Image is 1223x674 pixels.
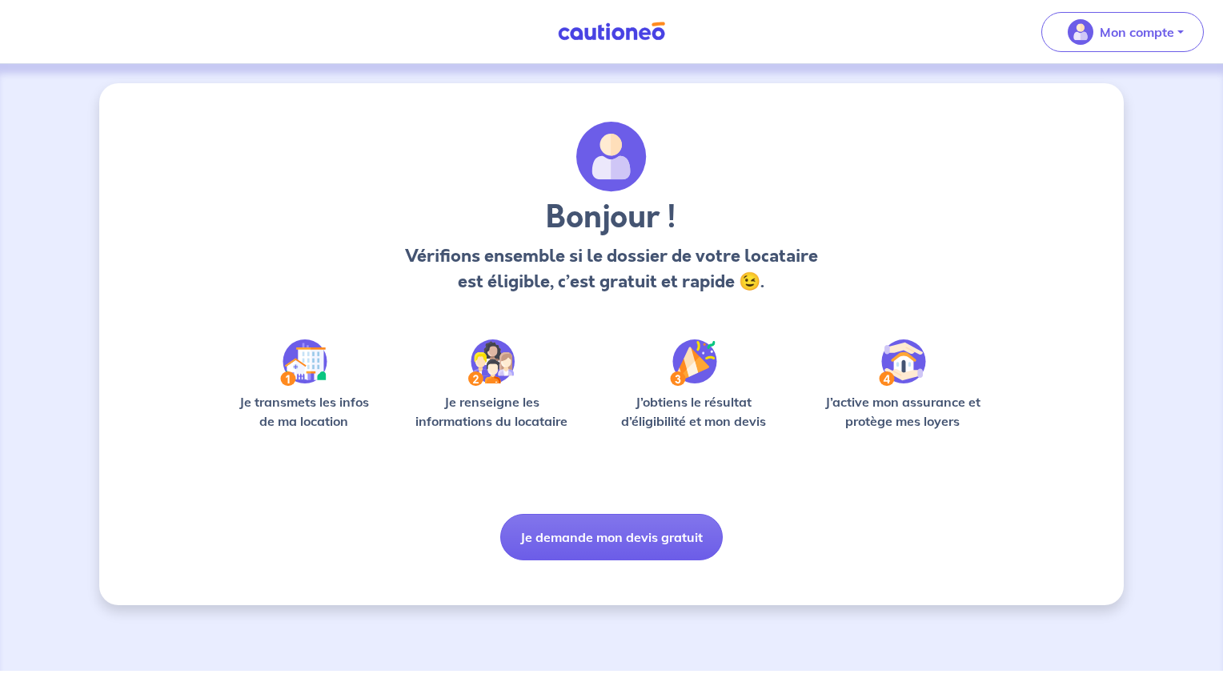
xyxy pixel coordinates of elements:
[551,22,672,42] img: Cautioneo
[1100,22,1174,42] p: Mon compte
[809,392,996,431] p: J’active mon assurance et protège mes loyers
[280,339,327,386] img: /static/90a569abe86eec82015bcaae536bd8e6/Step-1.svg
[406,392,578,431] p: Je renseigne les informations du locataire
[576,122,647,192] img: archivate
[879,339,926,386] img: /static/bfff1cf634d835d9112899e6a3df1a5d/Step-4.svg
[500,514,723,560] button: Je demande mon devis gratuit
[1068,19,1093,45] img: illu_account_valid_menu.svg
[1041,12,1204,52] button: illu_account_valid_menu.svgMon compte
[227,392,380,431] p: Je transmets les infos de ma location
[400,243,822,295] p: Vérifions ensemble si le dossier de votre locataire est éligible, c’est gratuit et rapide 😉.
[468,339,515,386] img: /static/c0a346edaed446bb123850d2d04ad552/Step-2.svg
[603,392,784,431] p: J’obtiens le résultat d’éligibilité et mon devis
[670,339,717,386] img: /static/f3e743aab9439237c3e2196e4328bba9/Step-3.svg
[400,199,822,237] h3: Bonjour !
